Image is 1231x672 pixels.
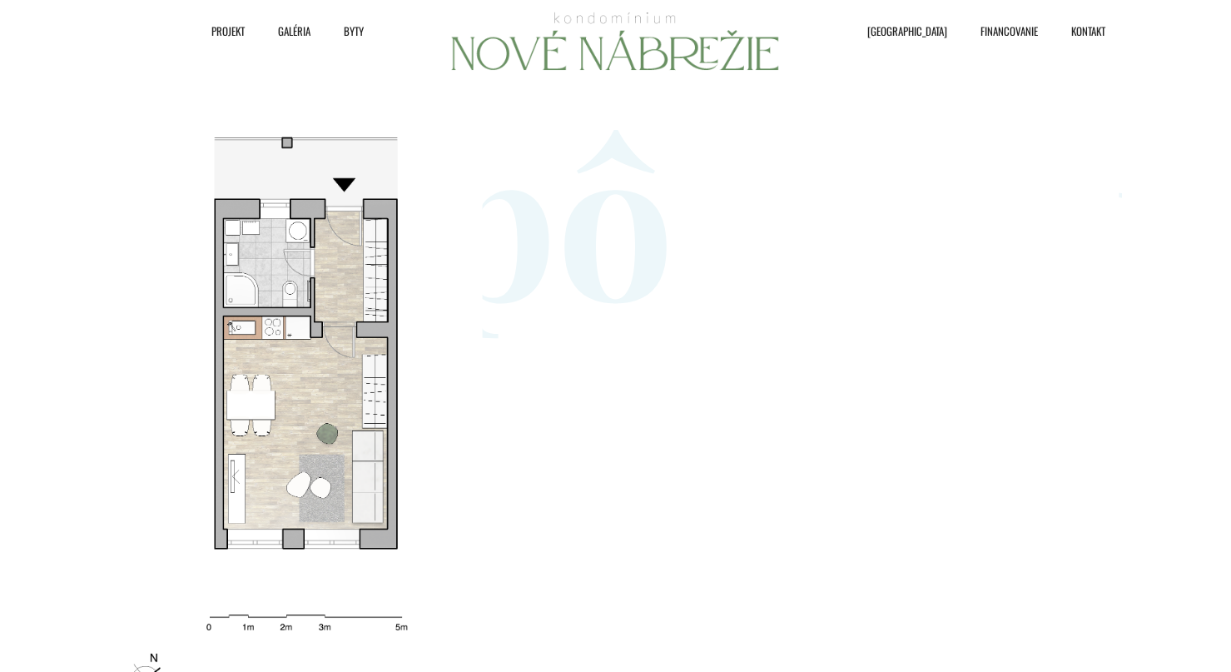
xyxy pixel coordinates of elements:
a: Projekt [186,18,253,43]
span: Kontakt [1071,18,1105,43]
span: Projekt [211,18,245,43]
a: Byty [319,18,372,43]
a: [GEOGRAPHIC_DATA] [842,18,956,43]
a: Financovanie [956,18,1046,43]
span: Byty [344,18,364,43]
span: Financovanie [980,18,1038,43]
span: p [432,89,557,339]
span: [GEOGRAPHIC_DATA] [867,18,947,43]
a: Galéria [253,18,319,43]
a: Kontakt [1046,18,1114,43]
span: Galéria [278,18,310,43]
